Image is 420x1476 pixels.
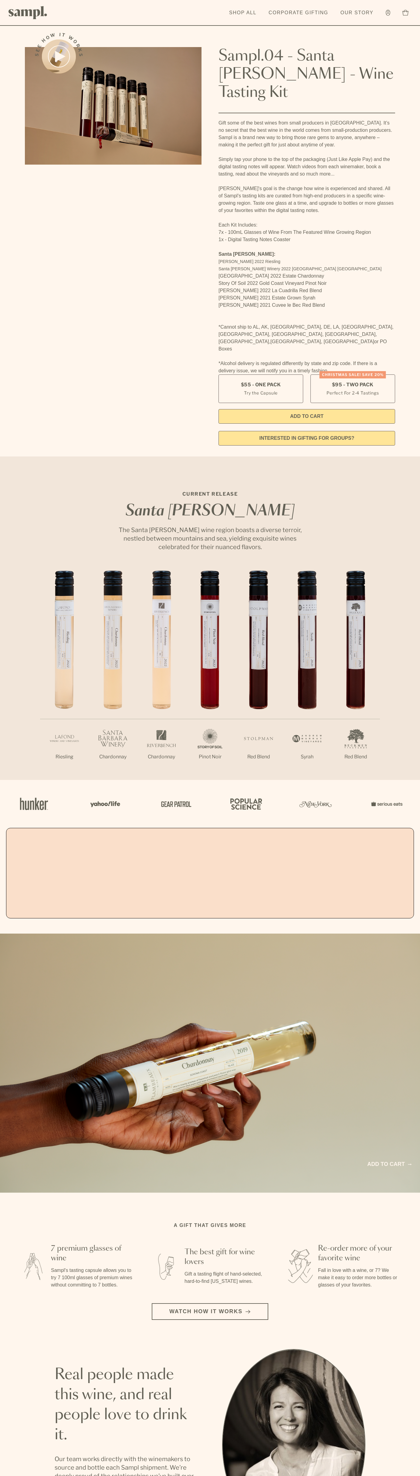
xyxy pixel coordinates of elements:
h2: A gift that gives more [174,1222,246,1229]
p: Red Blend [331,753,380,760]
p: Riesling [40,753,89,760]
li: Story Of Soil 2022 Gold Coast Vineyard Pinot Noir [218,280,395,287]
img: Artboard_7_5b34974b-f019-449e-91fb-745f8d0877ee_x450.png [368,791,404,817]
a: interested in gifting for groups? [218,431,395,446]
li: [PERSON_NAME] 2021 Cuvee le Bec Red Blend [218,302,395,309]
h3: 7 premium glasses of wine [51,1244,134,1263]
span: Santa [PERSON_NAME] Winery 2022 [GEOGRAPHIC_DATA] [GEOGRAPHIC_DATA] [218,266,381,271]
div: Gift some of the best wines from small producers in [GEOGRAPHIC_DATA]. It’s no secret that the be... [218,119,395,374]
li: 7 / 7 [331,571,380,780]
small: Perfect For 2-4 Tastings [327,390,379,396]
p: Red Blend [234,753,283,760]
img: Artboard_3_0b291449-6e8c-4d07-b2c2-3f3601a19cd1_x450.png [297,791,334,817]
li: 6 / 7 [283,571,331,780]
p: Sampl's tasting capsule allows you to try 7 100ml glasses of premium wines without committing to ... [51,1267,134,1289]
li: 2 / 7 [89,571,137,780]
span: $55 - One Pack [241,381,281,388]
p: CURRENT RELEASE [113,490,307,498]
li: [GEOGRAPHIC_DATA] 2022 Estate Chardonnay [218,272,395,280]
p: Fall in love with a wine, or 7? We make it easy to order more bottles or glasses of your favorites. [318,1267,401,1289]
li: 1 / 7 [40,571,89,780]
div: Christmas SALE! Save 20% [320,371,386,378]
p: Gift a tasting flight of hand-selected, hard-to-find [US_STATE] wines. [185,1270,267,1285]
strong: Santa [PERSON_NAME]: [218,251,276,257]
small: Try the Capsule [244,390,278,396]
button: Watch how it works [152,1303,268,1320]
button: See how it works [42,39,76,73]
li: 4 / 7 [186,571,234,780]
img: Artboard_5_7fdae55a-36fd-43f7-8bfd-f74a06a2878e_x450.png [157,791,193,817]
li: [PERSON_NAME] 2022 La Cuadrilla Red Blend [218,287,395,294]
span: $95 - Two Pack [332,381,374,388]
a: Corporate Gifting [266,6,331,19]
p: Syrah [283,753,331,760]
li: 5 / 7 [234,571,283,780]
img: Artboard_4_28b4d326-c26e-48f9-9c80-911f17d6414e_x450.png [227,791,263,817]
em: Santa [PERSON_NAME] [125,504,295,518]
img: Sampl logo [8,6,47,19]
li: [PERSON_NAME] 2021 Estate Grown Syrah [218,294,395,302]
a: Our Story [337,6,377,19]
button: Add to Cart [218,409,395,424]
img: Sampl.04 - Santa Barbara - Wine Tasting Kit [25,47,202,165]
img: Artboard_1_c8cd28af-0030-4af1-819c-248e302c7f06_x450.png [16,791,52,817]
span: , [269,339,270,344]
span: [PERSON_NAME] 2022 Riesling [218,259,280,264]
img: Artboard_6_04f9a106-072f-468a-bdd7-f11783b05722_x450.png [86,791,123,817]
p: Chardonnay [89,753,137,760]
a: Add to cart [367,1160,412,1168]
h2: Real people made this wine, and real people love to drink it. [55,1365,198,1445]
p: Pinot Noir [186,753,234,760]
p: Chardonnay [137,753,186,760]
a: Shop All [226,6,259,19]
h3: The best gift for wine lovers [185,1247,267,1267]
p: The Santa [PERSON_NAME] wine region boasts a diverse terroir, nestled between mountains and sea, ... [113,526,307,551]
h3: Re-order more of your favorite wine [318,1244,401,1263]
li: 3 / 7 [137,571,186,780]
h1: Sampl.04 - Santa [PERSON_NAME] - Wine Tasting Kit [218,47,395,102]
span: [GEOGRAPHIC_DATA], [GEOGRAPHIC_DATA] [270,339,374,344]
